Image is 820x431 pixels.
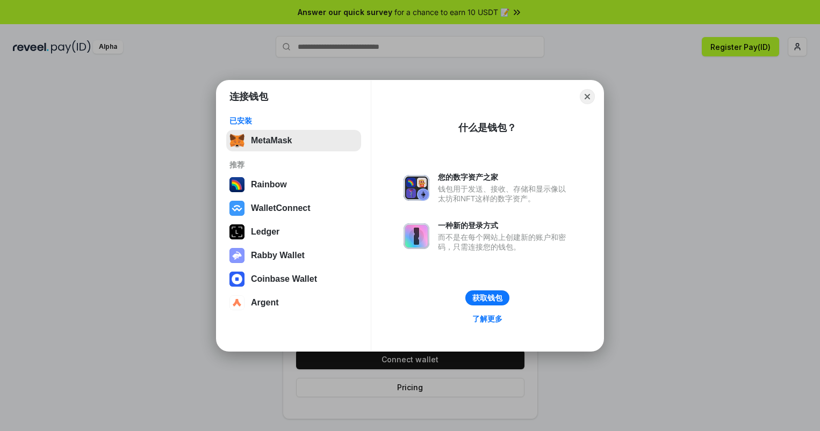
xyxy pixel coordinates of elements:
img: svg+xml,%3Csvg%20xmlns%3D%22http%3A%2F%2Fwww.w3.org%2F2000%2Fsvg%22%20fill%3D%22none%22%20viewBox... [229,248,244,263]
img: svg+xml,%3Csvg%20width%3D%2228%22%20height%3D%2228%22%20viewBox%3D%220%200%2028%2028%22%20fill%3D... [229,272,244,287]
h1: 连接钱包 [229,90,268,103]
a: 了解更多 [466,312,509,326]
img: svg+xml,%3Csvg%20fill%3D%22none%22%20height%3D%2233%22%20viewBox%3D%220%200%2035%2033%22%20width%... [229,133,244,148]
button: MetaMask [226,130,361,151]
div: WalletConnect [251,203,311,213]
button: Ledger [226,221,361,243]
img: svg+xml,%3Csvg%20width%3D%2228%22%20height%3D%2228%22%20viewBox%3D%220%200%2028%2028%22%20fill%3D... [229,201,244,216]
div: 了解更多 [472,314,502,324]
button: Rainbow [226,174,361,195]
div: Argent [251,298,279,308]
button: 获取钱包 [465,290,509,305]
div: MetaMask [251,136,292,145]
div: 而不是在每个网站上创建新的账户和密码，只需连接您的钱包。 [438,232,571,252]
div: Coinbase Wallet [251,274,317,284]
div: 获取钱包 [472,293,502,303]
div: Rainbow [251,180,287,189]
img: svg+xml,%3Csvg%20xmlns%3D%22http%3A%2F%2Fwww.w3.org%2F2000%2Fsvg%22%20width%3D%2228%22%20height%3... [229,224,244,239]
button: WalletConnect [226,198,361,219]
img: svg+xml,%3Csvg%20xmlns%3D%22http%3A%2F%2Fwww.w3.org%2F2000%2Fsvg%22%20fill%3D%22none%22%20viewBox... [404,223,429,249]
div: 已安装 [229,116,358,126]
button: Close [580,89,595,104]
div: 推荐 [229,160,358,170]
div: 一种新的登录方式 [438,221,571,230]
img: svg+xml,%3Csvg%20xmlns%3D%22http%3A%2F%2Fwww.w3.org%2F2000%2Fsvg%22%20fill%3D%22none%22%20viewBox... [404,175,429,201]
div: 什么是钱包？ [458,121,516,134]
img: svg+xml,%3Csvg%20width%3D%22120%22%20height%3D%22120%22%20viewBox%3D%220%200%20120%20120%22%20fil... [229,177,244,192]
button: Rabby Wallet [226,245,361,266]
div: Rabby Wallet [251,251,305,260]
img: svg+xml,%3Csvg%20width%3D%2228%22%20height%3D%2228%22%20viewBox%3D%220%200%2028%2028%22%20fill%3D... [229,295,244,310]
button: Argent [226,292,361,313]
div: 钱包用于发送、接收、存储和显示像以太坊和NFT这样的数字资产。 [438,184,571,203]
div: Ledger [251,227,279,237]
button: Coinbase Wallet [226,268,361,290]
div: 您的数字资产之家 [438,172,571,182]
